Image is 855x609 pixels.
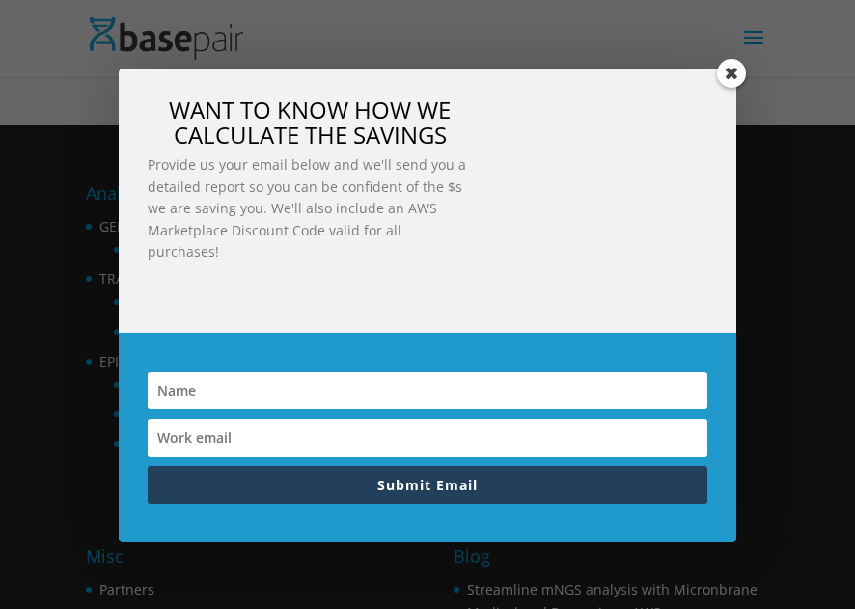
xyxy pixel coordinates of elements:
[148,154,472,263] p: Provide us your email below and we'll send you a detailed report so you can be confident of the $...
[148,466,707,504] button: Submit Email
[377,476,478,494] span: Submit Email
[169,94,451,151] span: WANT TO KNOW HOW WE CALCULATE THE SAVINGS
[148,372,707,409] input: Name
[148,419,707,457] input: Work email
